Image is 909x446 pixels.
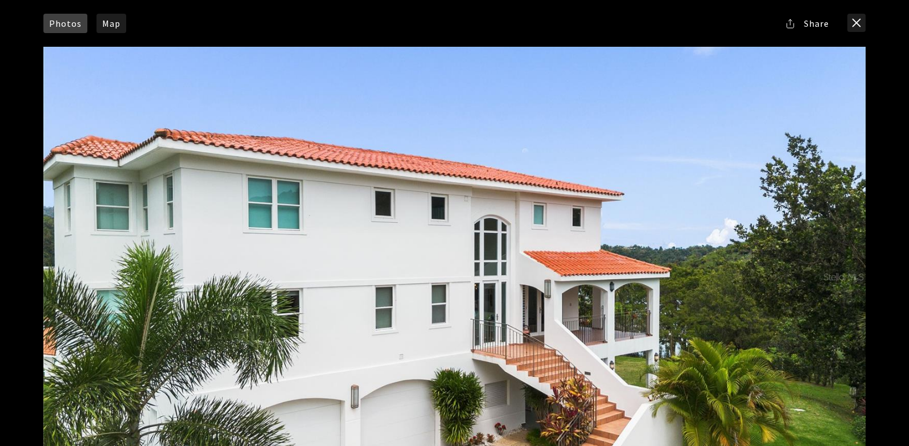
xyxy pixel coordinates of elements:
[847,14,866,32] button: close modal
[43,14,87,33] a: Photos
[804,19,829,28] span: Share
[96,14,126,33] a: Map
[102,19,120,28] span: Map
[49,19,82,28] span: Photos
